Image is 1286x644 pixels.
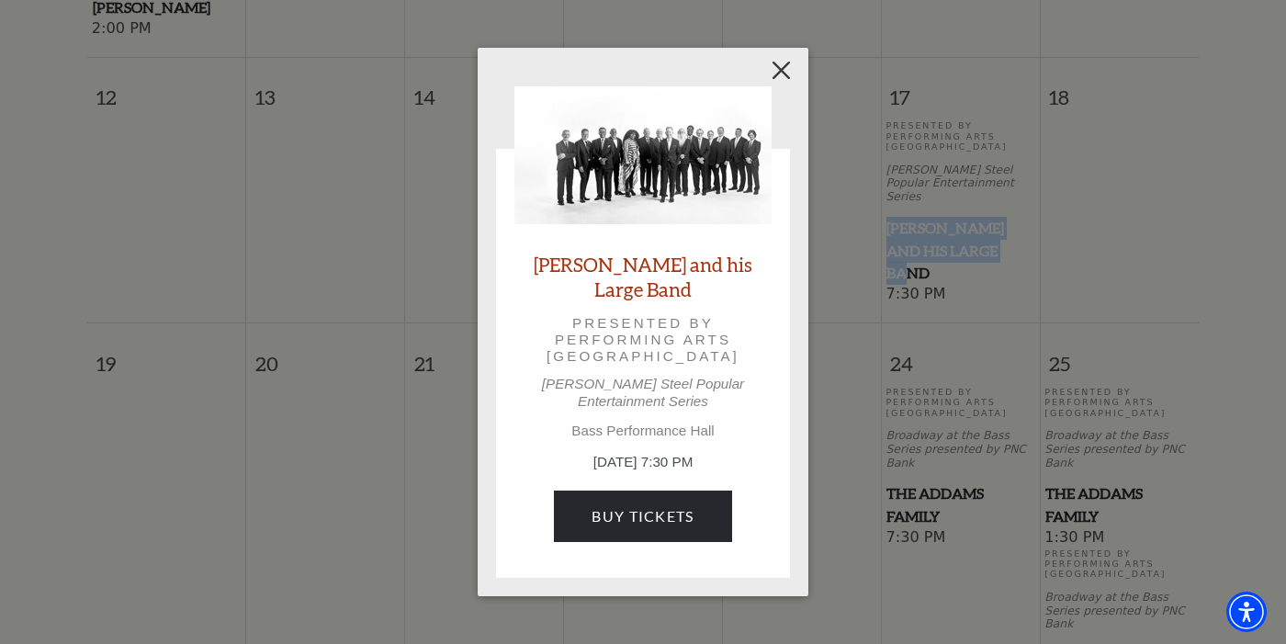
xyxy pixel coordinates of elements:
[514,423,772,439] p: Bass Performance Hall
[514,86,772,224] img: Lyle Lovett and his Large Band
[514,452,772,473] p: [DATE] 7:30 PM
[764,52,799,87] button: Close
[1226,592,1267,632] div: Accessibility Menu
[514,376,772,409] p: [PERSON_NAME] Steel Popular Entertainment Series
[540,315,746,366] p: Presented by Performing Arts [GEOGRAPHIC_DATA]
[514,252,772,301] a: [PERSON_NAME] and his Large Band
[554,491,731,542] a: Buy Tickets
